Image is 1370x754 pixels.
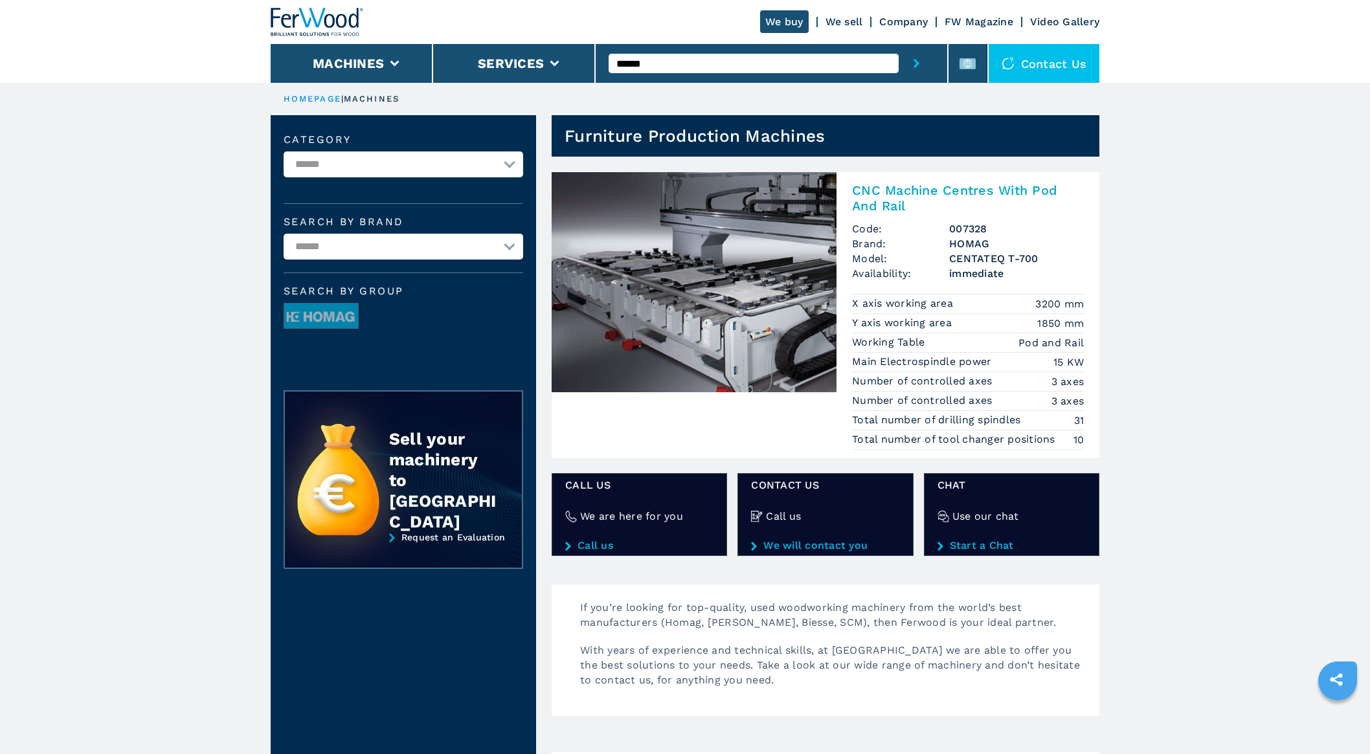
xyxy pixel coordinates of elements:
a: Start a Chat [938,540,1086,551]
img: Ferwood [271,8,364,36]
span: immediate [949,266,1084,281]
p: Working Table [852,335,928,349]
a: sharethis [1320,663,1353,696]
p: Number of controlled axes [852,374,996,388]
span: Model: [852,251,949,266]
em: 3200 mm [1035,296,1084,311]
h4: We are here for you [580,509,683,524]
h3: CENTATEQ T-700 [949,251,1084,266]
a: Company [879,16,928,28]
label: Search by brand [284,217,523,227]
img: CNC Machine Centres With Pod And Rail HOMAG CENTATEQ T-700 [552,172,837,392]
a: CNC Machine Centres With Pod And Rail HOMAG CENTATEQ T-700CNC Machine Centres With Pod And RailCo... [552,172,1099,458]
p: machines [344,93,399,105]
p: X axis working area [852,296,956,311]
em: 3 axes [1051,374,1084,389]
img: Contact us [1002,57,1015,70]
span: Call us [565,478,713,493]
h2: CNC Machine Centres With Pod And Rail [852,183,1084,214]
span: CONTACT US [751,478,899,493]
a: Video Gallery [1030,16,1099,28]
p: Y axis working area [852,316,955,330]
button: Machines [313,56,384,71]
button: Services [478,56,544,71]
em: 15 KW [1053,355,1084,370]
a: Request an Evaluation [284,532,523,579]
a: We buy [760,10,809,33]
h1: Furniture Production Machines [565,126,825,146]
a: We sell [825,16,863,28]
h3: HOMAG [949,236,1084,251]
em: 1850 mm [1037,316,1084,331]
span: Search by group [284,286,523,296]
em: Pod and Rail [1018,335,1084,350]
img: Use our chat [938,511,949,522]
h4: Call us [766,509,801,524]
span: Chat [938,478,1086,493]
p: If you’re looking for top-quality, used woodworking machinery from the world’s best manufacturers... [567,600,1099,643]
a: Call us [565,540,713,551]
a: HOMEPAGE [284,94,341,104]
img: image [284,304,358,329]
div: Contact us [989,44,1100,83]
span: | [341,94,344,104]
em: 10 [1073,432,1084,447]
div: Sell your machinery to [GEOGRAPHIC_DATA] [389,428,497,532]
span: Availability: [852,266,949,281]
label: Category [284,135,523,145]
p: Total number of drilling spindles [852,413,1024,427]
p: With years of experience and technical skills, at [GEOGRAPHIC_DATA] we are able to offer you the ... [567,643,1099,700]
img: We are here for you [565,511,577,522]
em: 31 [1074,413,1084,428]
a: We will contact you [751,540,899,551]
h4: Use our chat [952,509,1019,524]
em: 3 axes [1051,394,1084,408]
h3: 007328 [949,221,1084,236]
a: FW Magazine [945,16,1013,28]
span: Code: [852,221,949,236]
p: Main Electrospindle power [852,355,995,369]
span: Brand: [852,236,949,251]
img: Call us [751,511,763,522]
button: submit-button [899,44,934,83]
p: Number of controlled axes [852,394,996,408]
p: Total number of tool changer positions [852,432,1059,447]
